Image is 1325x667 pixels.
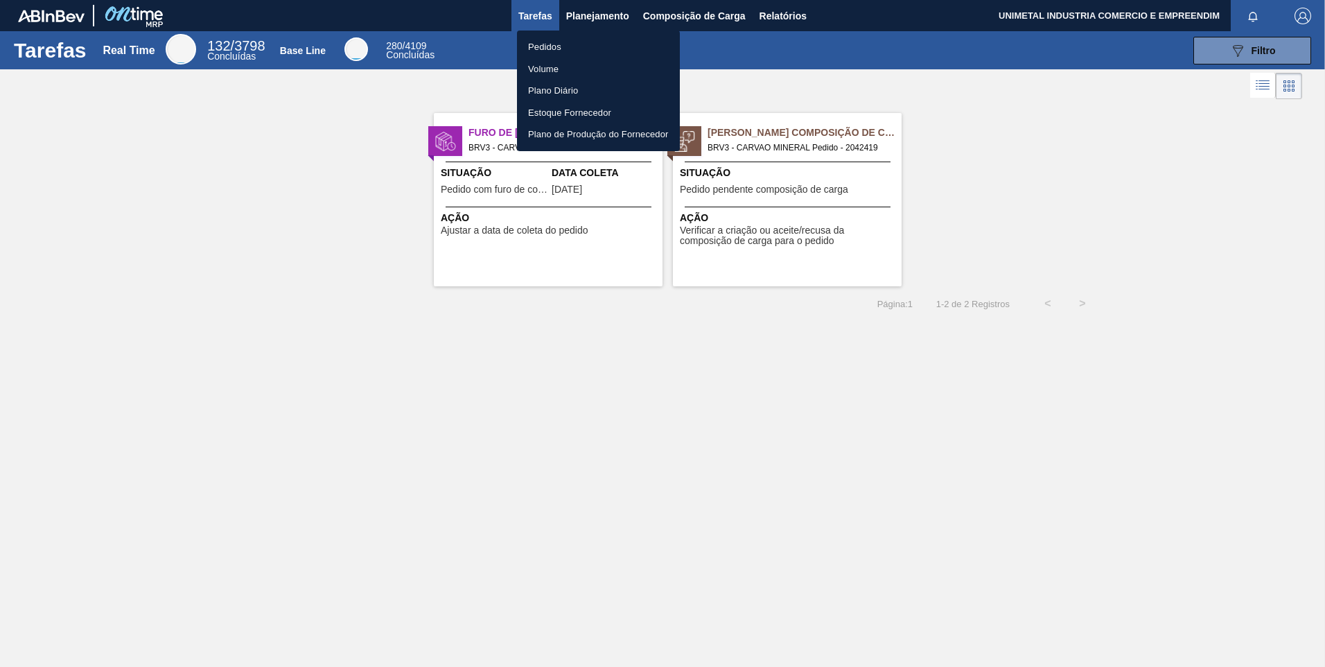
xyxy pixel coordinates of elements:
a: Plano Diário [517,80,680,102]
a: Volume [517,58,680,80]
a: Plano de Produção do Fornecedor [517,123,680,146]
a: Estoque Fornecedor [517,102,680,124]
a: Pedidos [517,36,680,58]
